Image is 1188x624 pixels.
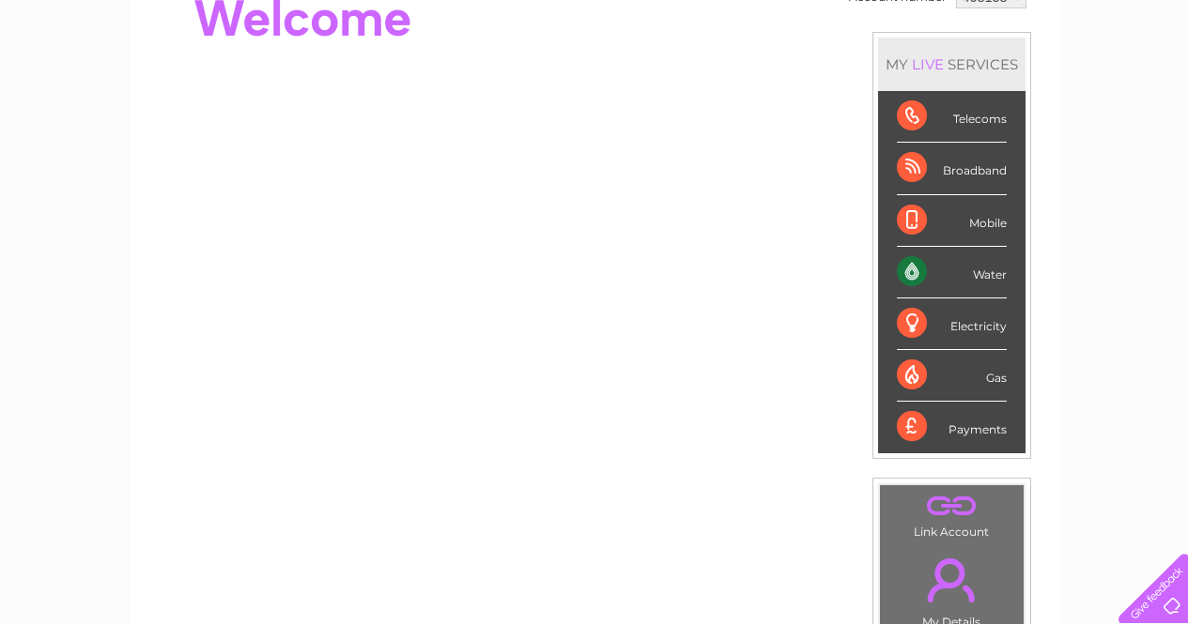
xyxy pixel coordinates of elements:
a: . [885,490,1019,523]
a: Telecoms [957,80,1013,94]
a: Log out [1126,80,1170,94]
a: Energy [904,80,946,94]
a: Contact [1063,80,1109,94]
div: Telecoms [897,91,1007,143]
div: Payments [897,402,1007,452]
div: Mobile [897,195,1007,247]
div: Broadband [897,143,1007,194]
a: . [885,547,1019,613]
div: Gas [897,350,1007,402]
a: Blog [1025,80,1052,94]
td: Link Account [879,484,1025,543]
a: 0333 014 3131 [834,9,964,33]
div: LIVE [908,55,948,73]
div: Water [897,247,1007,298]
img: logo.png [41,49,137,106]
div: Electricity [897,298,1007,350]
div: MY SERVICES [878,38,1026,91]
a: Water [857,80,893,94]
div: Clear Business is a trading name of Verastar Limited (registered in [GEOGRAPHIC_DATA] No. 3667643... [151,10,1039,91]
